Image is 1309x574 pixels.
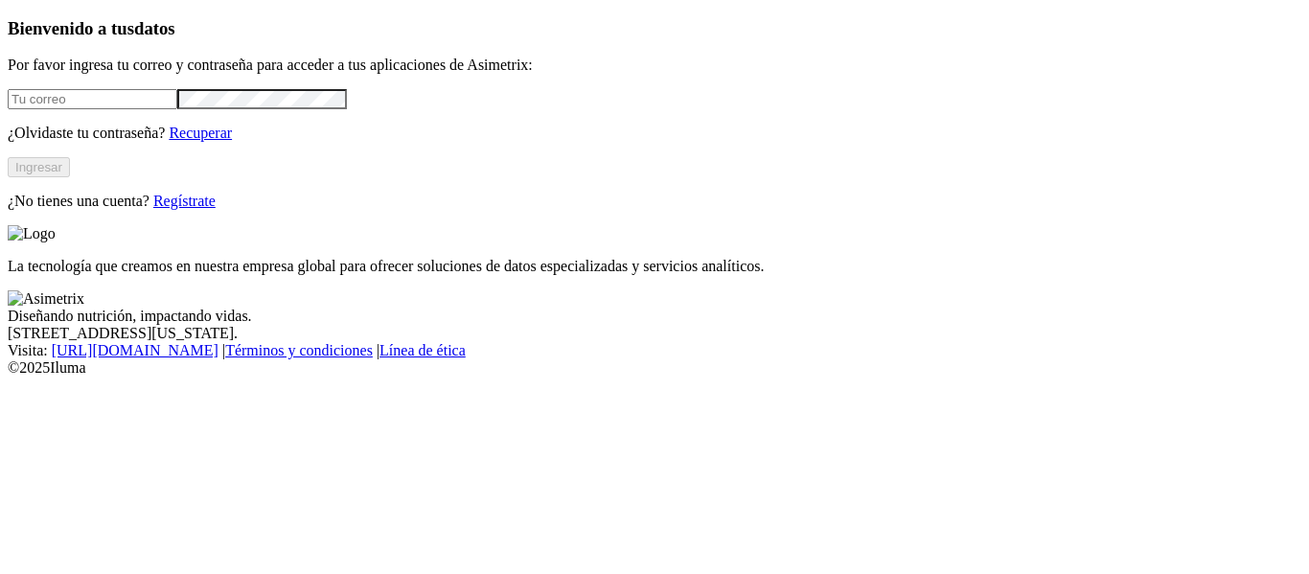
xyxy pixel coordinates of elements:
p: ¿Olvidaste tu contraseña? [8,125,1301,142]
img: Logo [8,225,56,242]
a: Línea de ética [379,342,466,358]
a: Regístrate [153,193,216,209]
a: Términos y condiciones [225,342,373,358]
a: [URL][DOMAIN_NAME] [52,342,218,358]
button: Ingresar [8,157,70,177]
span: datos [134,18,175,38]
input: Tu correo [8,89,177,109]
p: Por favor ingresa tu correo y contraseña para acceder a tus aplicaciones de Asimetrix: [8,57,1301,74]
a: Recuperar [169,125,232,141]
h3: Bienvenido a tus [8,18,1301,39]
div: Visita : | | [8,342,1301,359]
div: © 2025 Iluma [8,359,1301,377]
p: La tecnología que creamos en nuestra empresa global para ofrecer soluciones de datos especializad... [8,258,1301,275]
div: [STREET_ADDRESS][US_STATE]. [8,325,1301,342]
img: Asimetrix [8,290,84,308]
p: ¿No tienes una cuenta? [8,193,1301,210]
div: Diseñando nutrición, impactando vidas. [8,308,1301,325]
